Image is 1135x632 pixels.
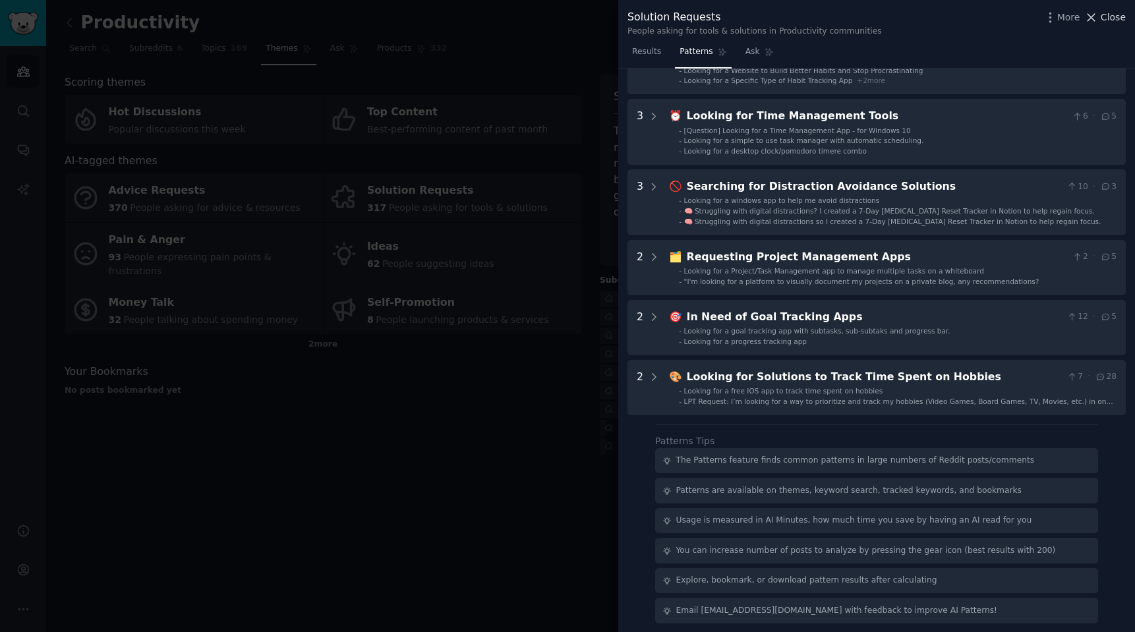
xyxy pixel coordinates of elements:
span: 3 [1100,181,1117,193]
div: You can increase number of posts to analyze by pressing the gear icon (best results with 200) [676,545,1056,557]
div: 2 [637,249,643,286]
span: 🗂️ [669,250,682,263]
span: Patterns [680,46,713,58]
span: Looking for a windows app to help me avoid distractions [684,196,880,204]
div: 3 [637,108,643,156]
div: Patterns are available on themes, keyword search, tracked keywords, and bookmarks [676,485,1022,497]
span: 6 [1072,111,1088,123]
span: 🧠 Struggling with digital distractions? I created a 7-Day [MEDICAL_DATA] Reset Tracker in Notion ... [684,207,1095,215]
span: 2 [1072,251,1088,263]
span: · [1093,111,1095,123]
span: 🧠 Struggling with digital distractions so I created a 7-Day [MEDICAL_DATA] Reset Tracker in Notio... [684,217,1101,225]
div: Looking for Solutions to Track Time Spent on Hobbies [687,369,1062,386]
span: · [1093,311,1095,323]
div: - [679,397,682,406]
div: Looking for Time Management Tools [687,108,1067,125]
div: - [679,386,682,395]
div: - [679,66,682,75]
div: - [679,196,682,205]
span: 🎯 [669,310,682,323]
span: Looking for a simple to use task manager with automatic scheduling. [684,136,924,144]
div: Usage is measured in AI Minutes, how much time you save by having an AI read for you [676,515,1032,527]
span: Results [632,46,661,58]
div: 2 [637,369,643,406]
span: 🚫 [669,180,682,192]
div: In Need of Goal Tracking Apps [687,309,1062,326]
span: Ask [745,46,760,58]
div: - [679,146,682,156]
div: Searching for Distraction Avoidance Solutions [687,179,1062,195]
span: 5 [1100,251,1117,263]
a: Results [627,42,666,69]
div: 2 [637,309,643,346]
button: Close [1084,11,1126,24]
span: · [1093,251,1095,263]
div: People asking for tools & solutions in Productivity communities [627,26,882,38]
span: 10 [1066,181,1088,193]
div: - [679,76,682,85]
div: Explore, bookmark, or download pattern results after calculating [676,575,937,587]
div: 3 [637,179,643,226]
span: ⏰ [669,109,682,122]
a: Ask [741,42,778,69]
div: - [679,136,682,145]
span: Looking for a goal tracking app with subtasks, sub-subtaks and progress bar. [684,327,950,335]
div: - [679,206,682,215]
div: Requesting Project Management Apps [687,249,1067,266]
label: Patterns Tips [655,436,714,446]
div: - [679,326,682,335]
span: Looking for a Website to Build Better Habits and Stop Procrastinating [684,67,923,74]
span: Looking for a Specific Type of Habit Tracking App [684,76,853,84]
span: 7 [1066,371,1083,383]
div: Email [EMAIL_ADDRESS][DOMAIN_NAME] with feedback to improve AI Patterns! [676,605,998,617]
span: Looking for a progress tracking app [684,337,807,345]
span: 28 [1095,371,1117,383]
span: More [1057,11,1080,24]
div: - [679,266,682,275]
div: The Patterns feature finds common patterns in large numbers of Reddit posts/comments [676,455,1035,467]
span: + 2 more [857,76,885,84]
span: 🎨 [669,370,682,383]
span: 5 [1100,111,1117,123]
span: Looking for a free IOS app to track time spent on hobbies [684,387,883,395]
span: Close [1101,11,1126,24]
div: - [679,337,682,346]
a: Patterns [675,42,731,69]
div: - [679,217,682,226]
div: - [679,277,682,286]
div: Solution Requests [627,9,882,26]
span: Looking for a Project/Task Management app to manage multiple tasks on a whiteboard [684,267,984,275]
span: LPT Request: I’m looking for a way to prioritize and track my hobbies (Video Games, Board Games, ... [684,397,1113,415]
span: · [1093,181,1095,193]
span: 5 [1100,311,1117,323]
span: Looking for a desktop clock/pomodoro timere combo [684,147,867,155]
span: 12 [1066,311,1088,323]
span: · [1088,371,1090,383]
span: [Question] Looking for a Time Management App - for Windows 10 [684,127,911,134]
div: - [679,126,682,135]
button: More [1043,11,1080,24]
span: "I'm looking for a platform to visually document my projects on a private blog, any recommendations? [684,277,1039,285]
